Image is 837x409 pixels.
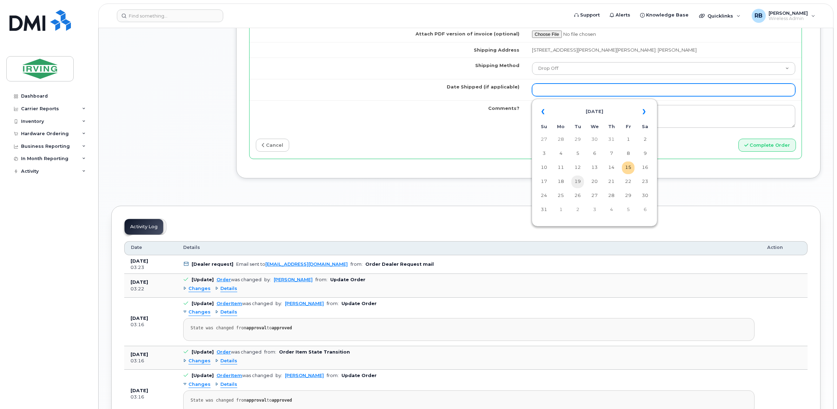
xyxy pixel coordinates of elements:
td: 30 [588,133,601,146]
td: 20 [588,176,601,188]
span: Alerts [616,12,630,19]
td: 24 [538,190,550,202]
a: Alerts [605,8,635,22]
b: Order Dealer Request mail [365,262,434,267]
b: [Update] [192,349,214,355]
b: [DATE] [131,316,148,321]
a: Support [569,8,605,22]
a: [EMAIL_ADDRESS][DOMAIN_NAME] [265,262,348,267]
strong: approval [246,398,267,403]
span: Details [220,358,237,364]
td: 14 [605,161,618,174]
span: Changes [188,309,211,316]
strong: approved [272,325,292,330]
span: Details [220,285,237,292]
th: Mo [554,121,567,132]
span: Wireless Admin [769,16,808,21]
label: Comments? [488,105,519,112]
div: State was changed from to [191,398,747,403]
b: [Update] [192,277,214,282]
label: Date Shipped (if applicable) [447,84,519,90]
div: 03:23 [131,264,171,271]
td: 13 [588,161,601,174]
td: 6 [639,204,651,216]
td: 28 [554,133,567,146]
th: Fr [622,121,635,132]
a: OrderItem [217,373,242,378]
td: 4 [554,147,567,160]
a: [PERSON_NAME] [285,301,324,306]
td: 9 [639,147,651,160]
label: Attach PDF version of invoice (optional) [416,31,519,37]
td: 26 [571,190,584,202]
b: [Update] [192,373,214,378]
th: » [639,103,651,120]
a: OrderItem [217,301,242,306]
button: Complete Order [738,139,796,152]
span: from: [264,349,276,355]
td: 2 [639,133,651,146]
a: [PERSON_NAME] [285,373,324,378]
td: 1 [622,133,635,146]
td: 5 [571,147,584,160]
div: was changed [217,301,273,306]
div: 03:22 [131,286,171,292]
strong: approved [272,398,292,403]
span: RB [755,12,763,20]
span: by: [275,301,282,306]
td: 25 [554,190,567,202]
div: 03:16 [131,394,171,400]
b: [DATE] [131,279,148,285]
b: [DATE] [131,258,148,264]
td: 22 [622,176,635,188]
td: 27 [538,133,550,146]
div: was changed [217,349,261,355]
b: Update Order [330,277,365,282]
th: Sa [639,121,651,132]
td: 31 [605,133,618,146]
td: 10 [538,161,550,174]
th: Th [605,121,618,132]
input: Find something... [117,9,223,22]
a: Order [217,277,231,282]
div: was changed [217,373,273,378]
div: Quicklinks [694,9,745,23]
span: from: [351,262,363,267]
span: from: [327,373,339,378]
td: 27 [588,190,601,202]
td: 17 [538,176,550,188]
td: 7 [605,147,618,160]
td: 8 [622,147,635,160]
div: was changed [217,277,261,282]
td: 5 [622,204,635,216]
td: 11 [554,161,567,174]
td: 4 [605,204,618,216]
td: 23 [639,176,651,188]
span: by: [264,277,271,282]
a: Knowledge Base [635,8,693,22]
a: [PERSON_NAME] [274,277,313,282]
td: 21 [605,176,618,188]
td: 3 [588,204,601,216]
td: 28 [605,190,618,202]
b: [DATE] [131,388,148,393]
label: Shipping Address [474,47,519,53]
div: 03:16 [131,358,171,364]
span: Details [220,381,237,388]
th: Tu [571,121,584,132]
span: Changes [188,285,211,292]
th: We [588,121,601,132]
strong: approval [246,325,267,330]
span: Quicklinks [708,13,733,19]
span: Changes [188,358,211,364]
b: Update Order [341,301,377,306]
div: Email sent to [236,262,348,267]
label: Shipping Method [475,62,519,69]
span: Support [580,12,600,19]
td: 16 [639,161,651,174]
span: [PERSON_NAME] [769,10,808,16]
div: State was changed from to [191,325,747,331]
td: 19 [571,176,584,188]
div: Roberts, Brad [747,9,820,23]
td: 2 [571,204,584,216]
